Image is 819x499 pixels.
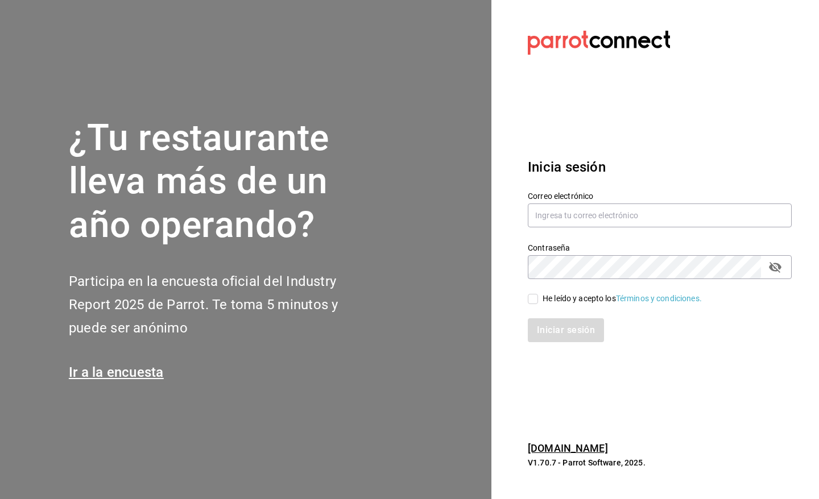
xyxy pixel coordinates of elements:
[69,117,376,247] h1: ¿Tu restaurante lleva más de un año operando?
[69,364,164,380] a: Ir a la encuesta
[528,457,792,468] p: V1.70.7 - Parrot Software, 2025.
[766,257,785,277] button: passwordField
[528,243,792,251] label: Contraseña
[528,157,792,177] h3: Inicia sesión
[528,192,792,199] label: Correo electrónico
[69,270,376,339] h2: Participa en la encuesta oficial del Industry Report 2025 de Parrot. Te toma 5 minutos y puede se...
[616,294,702,303] a: Términos y condiciones.
[528,442,608,454] a: [DOMAIN_NAME]
[543,293,702,305] div: He leído y acepto los
[528,203,792,227] input: Ingresa tu correo electrónico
